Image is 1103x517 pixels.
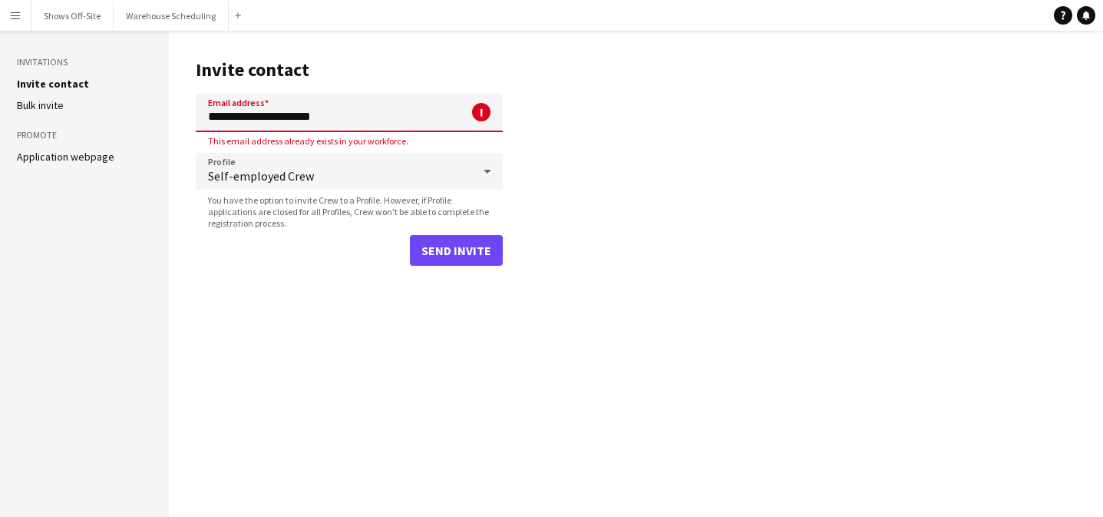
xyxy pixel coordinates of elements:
[31,1,114,31] button: Shows Off-Site
[114,1,229,31] button: Warehouse Scheduling
[196,58,503,81] h1: Invite contact
[17,55,152,69] h3: Invitations
[17,77,89,91] a: Invite contact
[17,98,64,112] a: Bulk invite
[196,194,503,229] span: You have the option to invite Crew to a Profile. However, if Profile applications are closed for ...
[17,128,152,142] h3: Promote
[208,168,472,184] span: Self-employed Crew
[17,150,114,164] a: Application webpage
[196,135,421,147] span: This email address already exists in your workforce.
[410,235,503,266] button: Send invite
